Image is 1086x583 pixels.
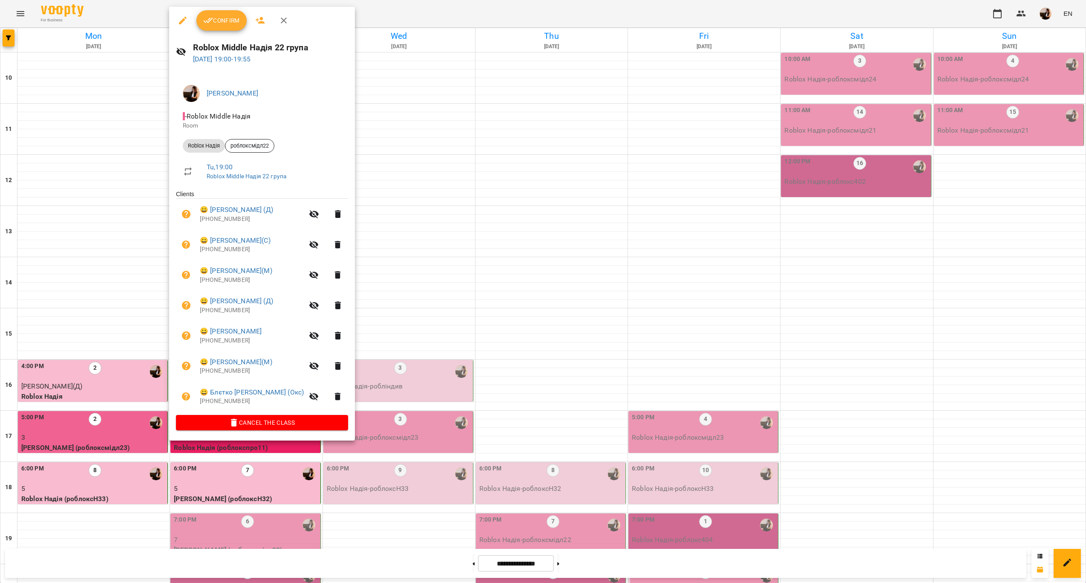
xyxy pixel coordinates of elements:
[176,265,196,285] button: Unpaid. Bill the attendance?
[207,89,258,97] a: [PERSON_NAME]
[225,139,274,153] div: роблоксмідл22
[200,397,304,406] p: [PHONE_NUMBER]
[196,10,247,31] button: Confirm
[203,15,240,26] span: Confirm
[183,418,341,428] span: Cancel the class
[207,163,233,171] a: Tu , 19:00
[225,142,274,150] span: роблоксмідл22
[176,204,196,224] button: Unpaid. Bill the attendance?
[200,245,304,254] p: [PHONE_NUMBER]
[183,112,252,120] span: - Roblox Middle Надія
[200,387,304,397] a: 😀 Блєтко [PERSON_NAME] (Окс)
[183,85,200,102] img: f1c8304d7b699b11ef2dd1d838014dff.jpg
[193,41,348,54] h6: Roblox Middle Надія 22 група
[176,190,348,415] ul: Clients
[176,325,196,346] button: Unpaid. Bill the attendance?
[176,295,196,316] button: Unpaid. Bill the attendance?
[193,55,251,63] a: [DATE] 19:00-19:55
[207,173,286,180] a: Roblox Middle Надія 22 група
[200,336,304,345] p: [PHONE_NUMBER]
[200,215,304,223] p: [PHONE_NUMBER]
[200,205,273,215] a: 😀 [PERSON_NAME] (Д)
[200,276,304,284] p: [PHONE_NUMBER]
[200,296,273,306] a: 😀 [PERSON_NAME] (Д)
[176,235,196,255] button: Unpaid. Bill the attendance?
[200,266,272,276] a: 😀 [PERSON_NAME](М)
[200,326,262,336] a: 😀 [PERSON_NAME]
[176,386,196,407] button: Unpaid. Bill the attendance?
[183,142,225,150] span: Roblox Надія
[176,415,348,430] button: Cancel the class
[200,306,304,315] p: [PHONE_NUMBER]
[200,235,271,246] a: 😀 [PERSON_NAME](С)
[200,367,304,375] p: [PHONE_NUMBER]
[200,357,272,367] a: 😀 [PERSON_NAME](М)
[176,356,196,376] button: Unpaid. Bill the attendance?
[183,122,341,130] p: Room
